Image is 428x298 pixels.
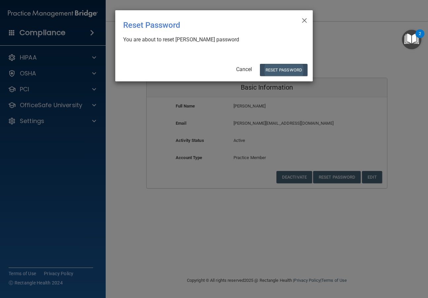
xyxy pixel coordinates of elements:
[123,36,300,43] div: You are about to reset [PERSON_NAME] password
[260,64,307,76] button: Reset Password
[236,66,252,72] a: Cancel
[302,13,307,26] span: ×
[402,30,421,49] button: Open Resource Center, 2 new notifications
[419,34,421,42] div: 2
[123,16,278,35] div: Reset Password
